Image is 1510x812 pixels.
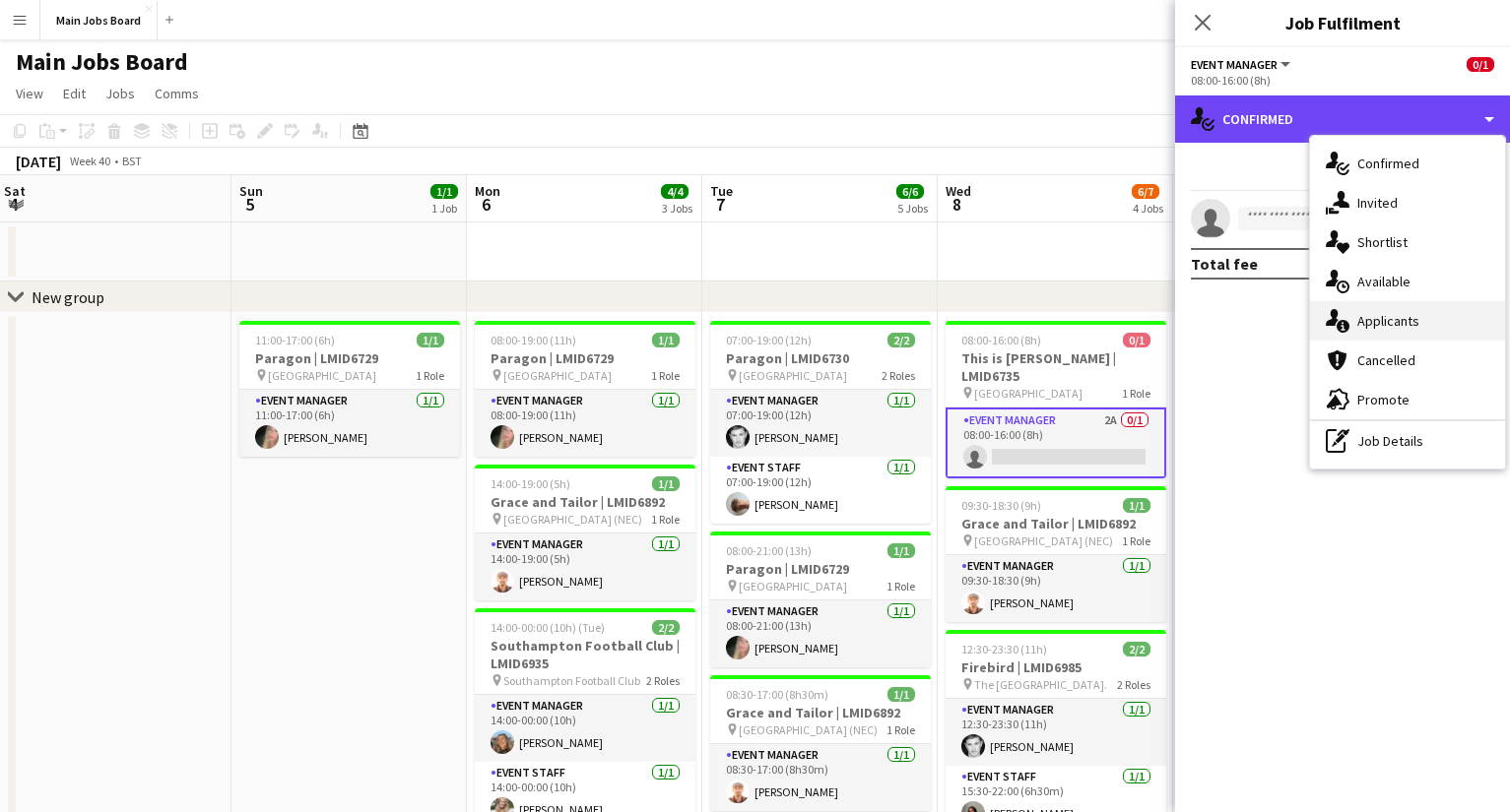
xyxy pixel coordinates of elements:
div: 1 Job [431,201,457,216]
span: 1 Role [1122,386,1150,401]
h3: Southampton Football Club | LMID6935 [475,637,695,672]
span: [GEOGRAPHIC_DATA] (NEC) [739,722,878,737]
span: 1/1 [887,687,915,702]
span: [GEOGRAPHIC_DATA] (NEC) [974,533,1113,548]
span: 2 Roles [646,673,680,688]
app-card-role: Event Manager1/108:00-19:00 (11h)[PERSON_NAME] [475,390,695,457]
span: 12:30-23:30 (11h) [961,642,1047,656]
span: 08:30-17:00 (8h30m) [726,687,828,702]
app-job-card: 08:00-19:00 (11h)1/1Paragon | LMID6729 [GEOGRAPHIC_DATA]1 RoleEvent Manager1/108:00-19:00 (11h)[P... [475,321,695,457]
span: [GEOGRAPHIC_DATA] (NEC) [503,512,642,527]
span: 1 Role [651,368,680,383]
span: 4/4 [661,184,689,199]
app-job-card: 08:30-17:00 (8h30m)1/1Grace and Tailor | LMID6892 [GEOGRAPHIC_DATA] (NEC)1 RoleEvent Manager1/108... [710,675,931,811]
div: 11:00-17:00 (6h)1/1Paragon | LMID6729 [GEOGRAPHIC_DATA]1 RoleEvent Manager1/111:00-17:00 (6h)[PER... [239,321,460,457]
span: 7 [707,193,733,216]
span: Event Manager [1191,57,1278,72]
span: 1/1 [887,543,915,558]
span: Week 40 [65,154,114,168]
div: Job Details [1310,421,1505,461]
div: 5 Jobs [897,201,928,216]
span: Southampton Football Club [503,673,640,688]
a: Jobs [98,81,143,106]
span: Invited [1357,194,1398,212]
span: 08:00-21:00 (13h) [726,543,812,558]
span: 07:00-19:00 (12h) [726,333,812,347]
div: 3 Jobs [662,201,692,216]
span: Mon [475,182,500,200]
span: 11:00-17:00 (6h) [255,333,335,347]
div: [DATE] [16,152,61,171]
span: Tue [710,182,733,200]
div: BST [122,154,142,168]
span: 0/1 [1467,57,1494,72]
div: Confirmed [1175,95,1510,143]
button: Event Manager [1191,57,1293,72]
app-job-card: 07:00-19:00 (12h)2/2Paragon | LMID6730 [GEOGRAPHIC_DATA]2 RolesEvent Manager1/107:00-19:00 (12h)[... [710,321,931,524]
app-card-role: Event Manager1/108:00-21:00 (13h)[PERSON_NAME] [710,600,931,667]
app-card-role: Event Manager1/109:30-18:30 (9h)[PERSON_NAME] [946,555,1166,622]
app-card-role: Event Staff1/107:00-19:00 (12h)[PERSON_NAME] [710,457,931,524]
h1: Main Jobs Board [16,47,188,77]
span: [GEOGRAPHIC_DATA] [503,368,612,383]
span: Available [1357,273,1411,290]
a: Edit [55,81,94,106]
h3: Firebird | LMID6985 [946,658,1166,676]
app-job-card: 08:00-21:00 (13h)1/1Paragon | LMID6729 [GEOGRAPHIC_DATA]1 RoleEvent Manager1/108:00-21:00 (13h)[P... [710,531,931,667]
span: 1/1 [417,333,444,347]
span: [GEOGRAPHIC_DATA] [739,368,847,383]
span: 0/1 [1123,333,1150,347]
span: [GEOGRAPHIC_DATA] [739,579,847,593]
span: 2/2 [652,620,680,635]
span: 8 [943,193,971,216]
div: 4 Jobs [1133,201,1163,216]
span: Jobs [105,85,135,102]
span: 6 [472,193,500,216]
span: Promote [1357,391,1410,408]
div: Total fee [1191,254,1258,274]
span: 08:00-16:00 (8h) [961,333,1041,347]
span: 1 Role [651,512,680,527]
span: 2 Roles [1117,677,1150,692]
span: [GEOGRAPHIC_DATA] [268,368,376,383]
span: Wed [946,182,971,200]
span: The [GEOGRAPHIC_DATA]. [974,677,1107,692]
span: Edit [63,85,86,102]
span: 5 [236,193,263,216]
app-card-role: Event Manager1/112:30-23:30 (11h)[PERSON_NAME] [946,699,1166,766]
h3: Grace and Tailor | LMID6892 [710,704,931,721]
app-job-card: 14:00-19:00 (5h)1/1Grace and Tailor | LMID6892 [GEOGRAPHIC_DATA] (NEC)1 RoleEvent Manager1/114:00... [475,465,695,600]
app-card-role: Event Manager1/114:00-19:00 (5h)[PERSON_NAME] [475,533,695,600]
app-job-card: 08:00-16:00 (8h)0/1This is [PERSON_NAME] | LMID6735 [GEOGRAPHIC_DATA]1 RoleEvent Manager2A0/108:0... [946,321,1166,478]
span: 1/1 [652,476,680,491]
a: View [8,81,51,106]
span: View [16,85,43,102]
span: 1 Role [416,368,444,383]
h3: This is [PERSON_NAME] | LMID6735 [946,349,1166,385]
a: Comms [147,81,207,106]
span: 14:00-19:00 (5h) [491,476,570,491]
div: 08:00-16:00 (8h) [1191,73,1494,88]
span: 2 Roles [882,368,915,383]
app-job-card: 09:30-18:30 (9h)1/1Grace and Tailor | LMID6892 [GEOGRAPHIC_DATA] (NEC)1 RoleEvent Manager1/109:30... [946,486,1166,622]
span: Shortlist [1357,233,1408,251]
span: 1 Role [886,722,915,737]
span: 1 Role [1122,533,1150,548]
span: Comms [155,85,199,102]
app-card-role: Event Manager1/108:30-17:00 (8h30m)[PERSON_NAME] [710,744,931,811]
h3: Paragon | LMID6729 [710,560,931,578]
app-card-role: Event Manager2A0/108:00-16:00 (8h) [946,407,1166,478]
span: [GEOGRAPHIC_DATA] [974,386,1083,401]
span: 4 [1,193,26,216]
span: Applicants [1357,312,1419,330]
h3: Grace and Tailor | LMID6892 [475,493,695,511]
span: 2/2 [1123,642,1150,656]
h3: Paragon | LMID6730 [710,349,931,367]
button: Main Jobs Board [40,1,158,39]
app-card-role: Event Manager1/114:00-00:00 (10h)[PERSON_NAME] [475,695,695,762]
